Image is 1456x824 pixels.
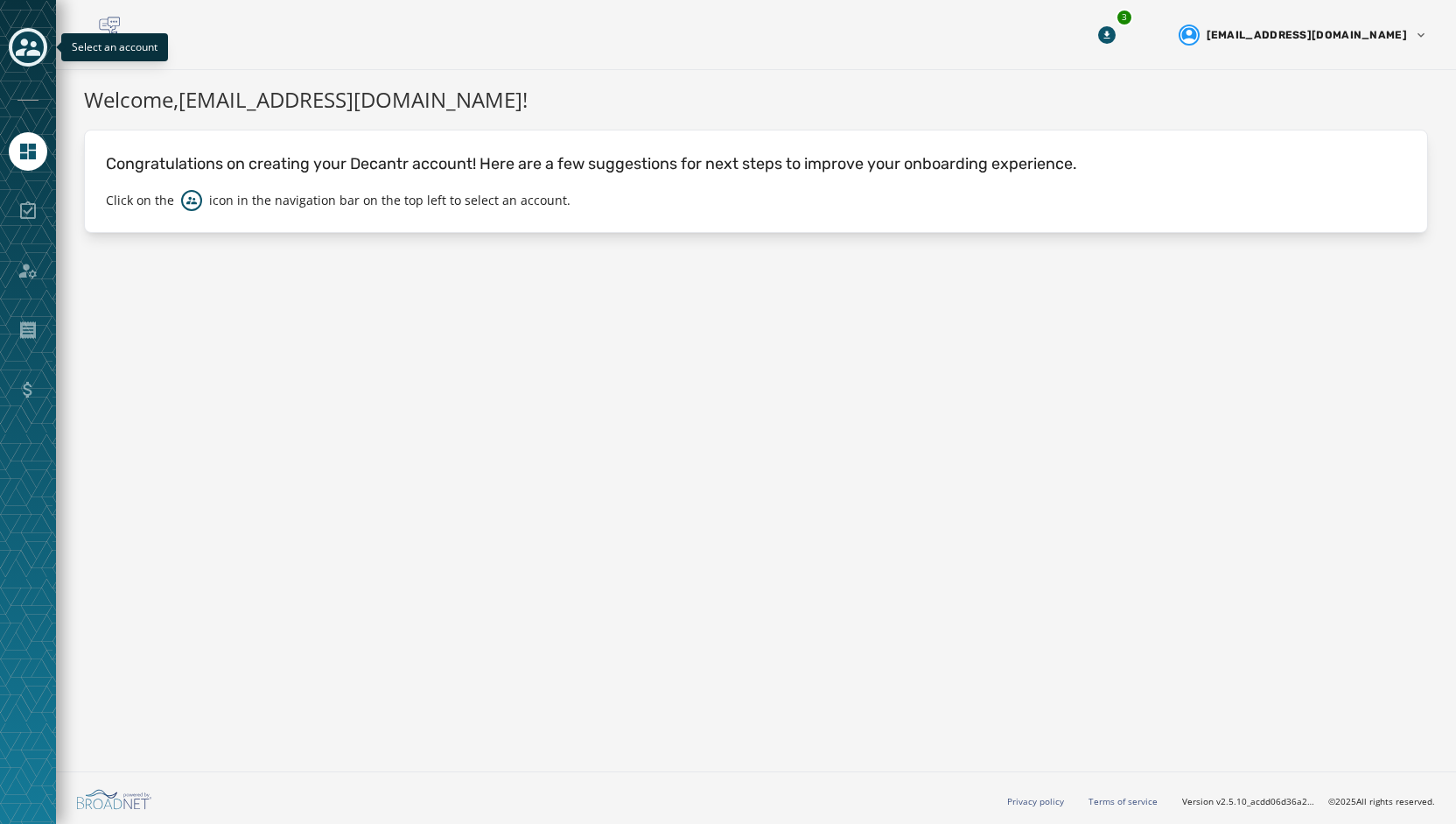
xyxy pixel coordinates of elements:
button: Toggle account select drawer [9,28,47,67]
p: icon in the navigation bar on the top left to select an account. [209,192,570,209]
a: Privacy policy [1007,795,1064,807]
span: Select an account [72,39,157,54]
p: Click on the [106,192,174,209]
div: 3 [1116,9,1133,26]
a: Terms of service [1088,795,1158,807]
span: v2.5.10_acdd06d36a2d477687e21de5ea907d8c03850ae9 [1216,795,1314,808]
span: © 2025 All rights reserved. [1328,795,1435,807]
h1: Welcome, [EMAIL_ADDRESS][DOMAIN_NAME] ! [84,84,1428,116]
span: [EMAIL_ADDRESS][DOMAIN_NAME] [1207,28,1407,42]
p: Congratulations on creating your Decantr account! Here are a few suggestions for next steps to im... [106,151,1406,176]
span: Version [1182,795,1314,808]
button: User settings [1172,18,1435,53]
button: Download Menu [1091,19,1123,51]
a: Navigate to Home [9,132,47,171]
